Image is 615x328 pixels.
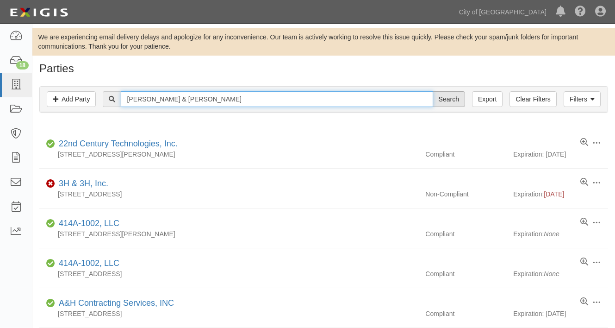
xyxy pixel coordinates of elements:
input: Search [433,91,465,107]
a: View results summary [580,258,588,267]
span: [DATE] [544,190,564,198]
i: Compliant [46,300,55,307]
i: None [544,270,559,278]
div: [STREET_ADDRESS][PERSON_NAME] [39,229,418,239]
div: [STREET_ADDRESS][PERSON_NAME] [39,150,418,159]
i: Help Center - Complianz [575,6,586,18]
div: [STREET_ADDRESS] [39,309,418,318]
i: Compliant [46,221,55,227]
div: Expiration: [513,269,608,278]
a: Export [472,91,503,107]
i: None [544,230,559,238]
a: City of [GEOGRAPHIC_DATA] [454,3,551,21]
div: Expiration: [DATE] [513,309,608,318]
div: Expiration: [513,229,608,239]
a: A&H Contracting Services, INC [59,298,174,308]
i: Compliant [46,260,55,267]
div: 414A-1002, LLC [55,258,119,270]
div: 18 [16,61,29,69]
div: Expiration: [513,189,608,199]
img: logo-5460c22ac91f19d4615b14bd174203de0afe785f0fc80cf4dbbc73dc1793850b.png [7,4,71,21]
i: Compliant [46,141,55,147]
div: 3H & 3H, Inc. [55,178,108,190]
a: 414A-1002, LLC [59,219,119,228]
div: [STREET_ADDRESS] [39,269,418,278]
div: Compliant [418,269,513,278]
a: View results summary [580,178,588,187]
a: 414A-1002, LLC [59,259,119,268]
a: 3H & 3H, Inc. [59,179,108,188]
div: 22nd Century Technologies, Inc. [55,138,178,150]
i: Non-Compliant [46,181,55,187]
div: A&H Contracting Services, INC [55,297,174,309]
input: Search [121,91,433,107]
div: 414A-1002, LLC [55,218,119,230]
div: Expiration: [DATE] [513,150,608,159]
h1: Parties [39,63,608,75]
a: View results summary [580,297,588,307]
a: 22nd Century Technologies, Inc. [59,139,178,148]
div: Compliant [418,229,513,239]
a: Clear Filters [509,91,556,107]
a: View results summary [580,218,588,227]
a: View results summary [580,138,588,147]
div: [STREET_ADDRESS] [39,189,418,199]
a: Filters [564,91,601,107]
div: We are experiencing email delivery delays and apologize for any inconvenience. Our team is active... [32,32,615,51]
div: Compliant [418,150,513,159]
div: Compliant [418,309,513,318]
a: Add Party [47,91,96,107]
div: Non-Compliant [418,189,513,199]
